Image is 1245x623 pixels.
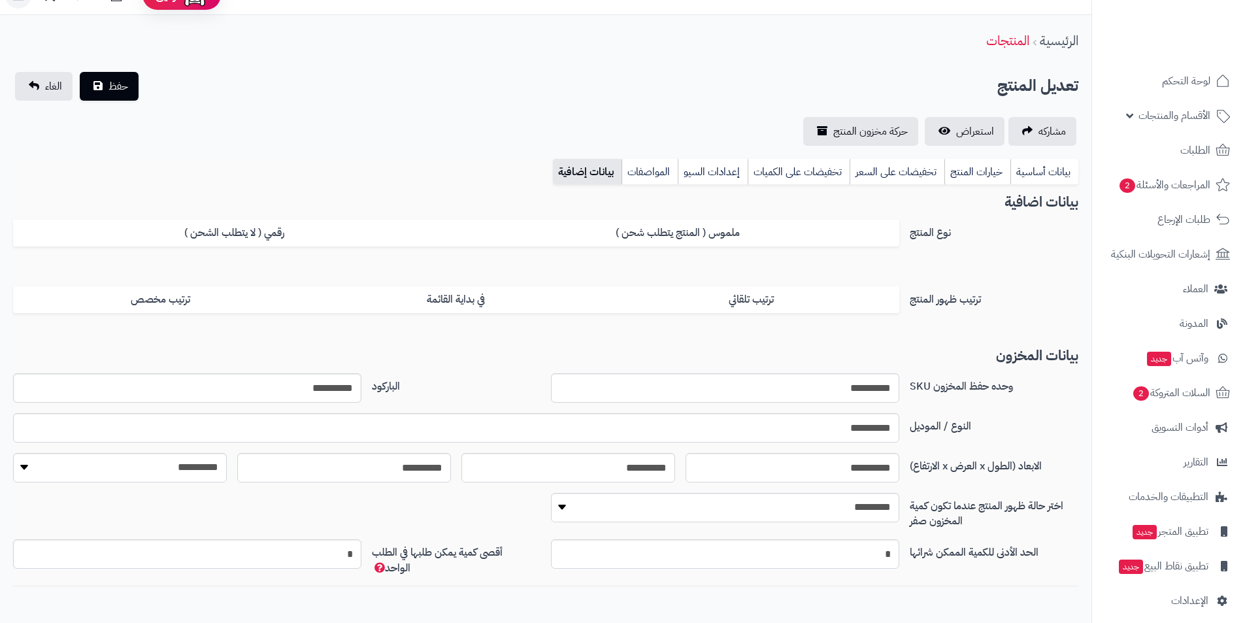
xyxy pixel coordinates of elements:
span: إشعارات التحويلات البنكية [1111,245,1210,263]
label: اختر حالة ظهور المنتج عندما تكون كمية المخزون صفر [905,493,1084,529]
a: التقارير [1100,446,1237,478]
label: ترتيب مخصص [13,286,308,313]
a: إشعارات التحويلات البنكية [1100,239,1237,270]
label: ملموس ( المنتج يتطلب شحن ) [456,220,899,246]
a: المراجعات والأسئلة2 [1100,169,1237,201]
a: لوحة التحكم [1100,65,1237,97]
a: السلات المتروكة2 [1100,377,1237,409]
h3: بيانات اضافية [13,195,1078,210]
span: حفظ [108,78,128,94]
span: الطلبات [1180,141,1210,160]
h3: بيانات المخزون [13,348,1078,363]
a: تطبيق المتجرجديد [1100,516,1237,547]
label: في بداية القائمة [308,286,604,313]
a: الغاء [15,72,73,101]
span: وآتس آب [1146,349,1208,367]
label: النوع / الموديل [905,413,1084,434]
a: الرئيسية [1040,31,1078,50]
h2: تعديل المنتج [997,73,1078,99]
a: طلبات الإرجاع [1100,204,1237,235]
a: تخفيضات على السعر [850,159,944,185]
span: طلبات الإرجاع [1157,210,1210,229]
span: 2 [1133,386,1149,401]
span: جديد [1133,525,1157,539]
span: العملاء [1183,280,1208,298]
span: أدوات التسويق [1152,418,1208,437]
label: ترتيب ظهور المنتج [905,286,1084,307]
span: أقصى كمية [372,545,503,576]
a: التطبيقات والخدمات [1100,481,1237,513]
a: المواصفات [622,159,678,185]
span: الإعدادات [1171,592,1208,610]
a: أدوات التسويق [1100,412,1237,443]
a: العملاء [1100,273,1237,305]
label: الحد الأدنى للكمية الممكن شرائها [905,539,1084,560]
a: إعدادات السيو [678,159,748,185]
label: رقمي ( لا يتطلب الشحن ) [13,220,456,246]
span: لوحة التحكم [1162,72,1210,90]
a: تخفيضات على الكميات [748,159,850,185]
a: تطبيق نقاط البيعجديد [1100,550,1237,582]
a: المنتجات [986,31,1029,50]
span: الغاء [45,78,62,94]
a: بيانات أساسية [1010,159,1078,185]
span: الأقسام والمنتجات [1138,107,1210,125]
a: الطلبات [1100,135,1237,166]
span: المدونة [1180,314,1208,333]
span: المراجعات والأسئلة [1118,176,1210,194]
span: تطبيق المتجر [1131,522,1208,541]
span: السلات المتروكة [1132,384,1210,402]
span: مشاركه [1038,124,1066,139]
label: الابعاد (الطول x العرض x الارتفاع) [905,453,1084,474]
button: حفظ [80,72,139,101]
label: وحده حفظ المخزون SKU [905,373,1084,394]
span: جديد [1147,352,1171,366]
label: نوع المنتج [905,220,1084,241]
span: استعراض [956,124,994,139]
a: وآتس آبجديد [1100,343,1237,374]
span: التطبيقات والخدمات [1129,488,1208,506]
span: حركة مخزون المنتج [833,124,908,139]
a: حركة مخزون المنتج [803,117,918,146]
a: مشاركه [1008,117,1076,146]
label: ترتيب تلقائي [604,286,899,313]
a: استعراض [925,117,1004,146]
span: التقارير [1184,453,1208,471]
a: بيانات إضافية [553,159,622,185]
span: 2 [1120,178,1135,193]
span: جديد [1119,560,1143,574]
a: خيارات المنتج [944,159,1010,185]
span: تطبيق نقاط البيع [1118,557,1208,575]
a: المدونة [1100,308,1237,339]
a: الإعدادات [1100,585,1237,616]
label: الباركود [367,373,546,394]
